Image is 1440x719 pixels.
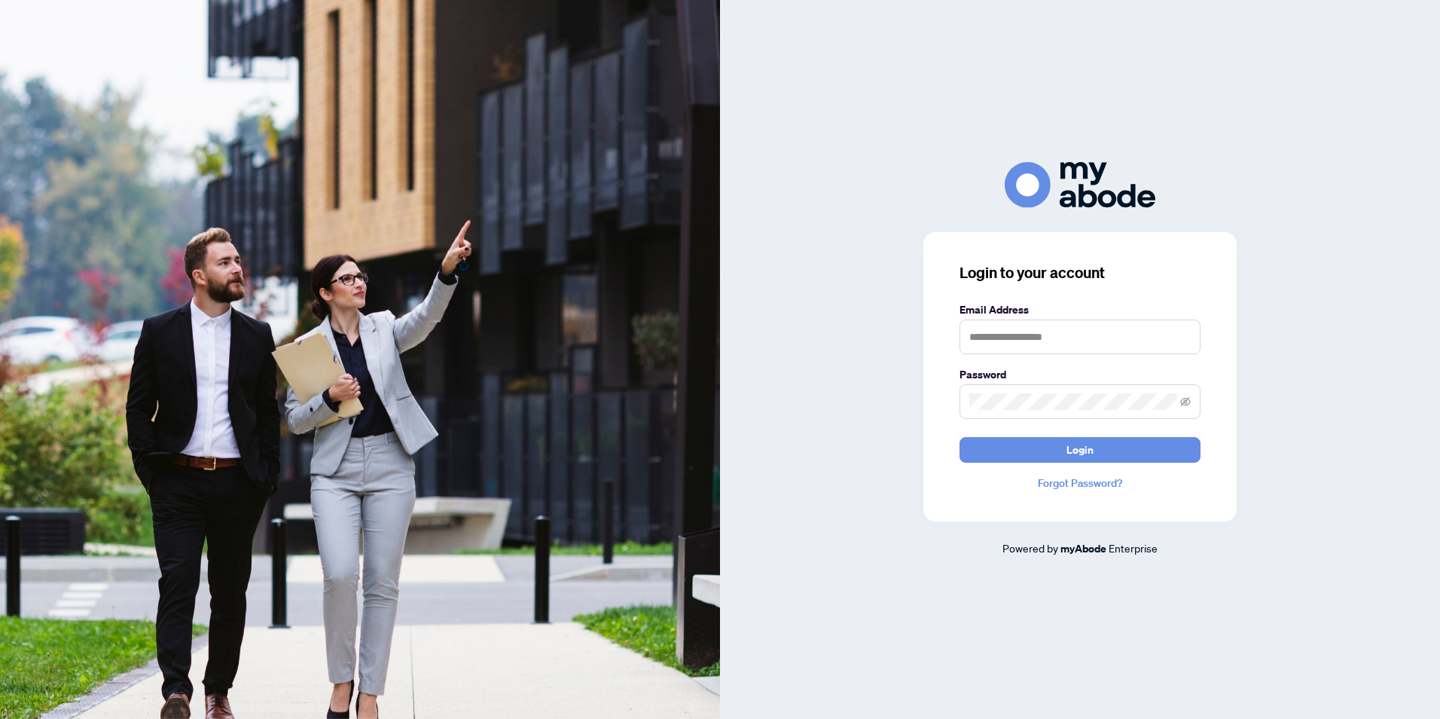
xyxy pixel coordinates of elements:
button: Login [959,437,1201,463]
label: Email Address [959,301,1201,318]
img: ma-logo [1005,162,1155,208]
span: Login [1066,438,1094,462]
span: Enterprise [1109,541,1158,555]
span: Powered by [1002,541,1058,555]
a: Forgot Password? [959,475,1201,491]
span: eye-invisible [1180,396,1191,407]
h3: Login to your account [959,262,1201,283]
label: Password [959,366,1201,383]
a: myAbode [1060,540,1106,557]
